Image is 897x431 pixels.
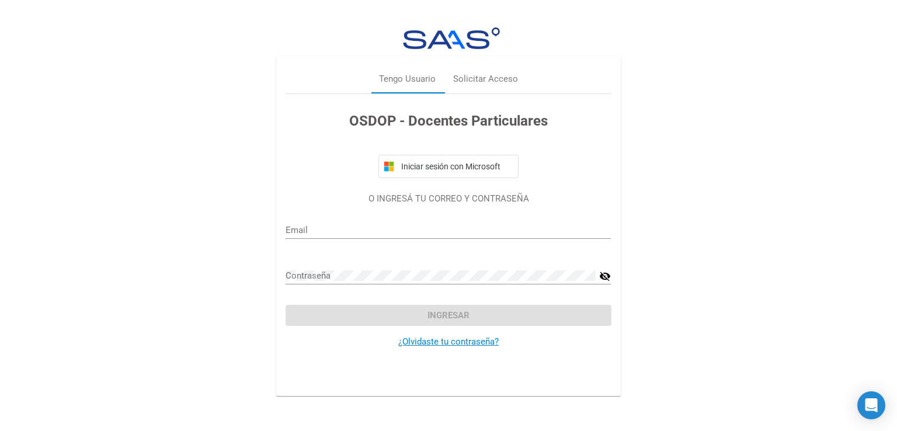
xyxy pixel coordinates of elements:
[599,269,611,283] mat-icon: visibility_off
[379,73,436,86] div: Tengo Usuario
[286,110,611,131] h3: OSDOP - Docentes Particulares
[286,192,611,206] p: O INGRESÁ TU CORREO Y CONTRASEÑA
[427,310,470,321] span: Ingresar
[398,336,499,347] a: ¿Olvidaste tu contraseña?
[378,155,519,178] button: Iniciar sesión con Microsoft
[399,162,513,171] span: Iniciar sesión con Microsoft
[453,73,518,86] div: Solicitar Acceso
[286,305,611,326] button: Ingresar
[857,391,885,419] div: Open Intercom Messenger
